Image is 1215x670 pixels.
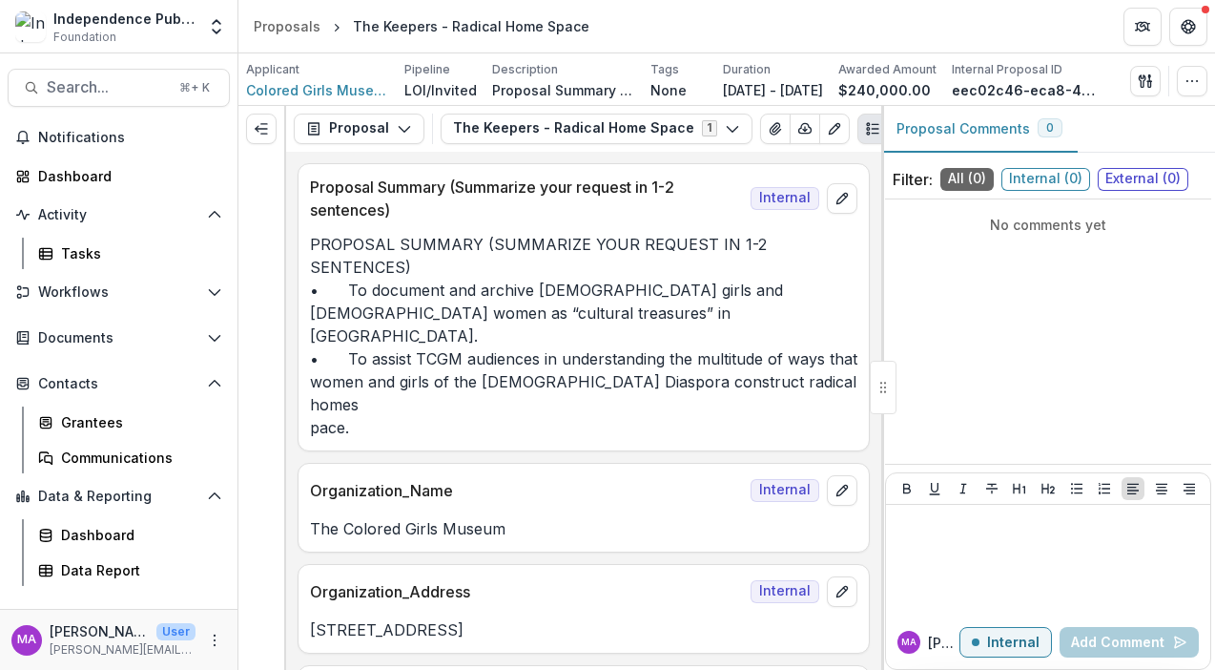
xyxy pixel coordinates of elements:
[650,61,679,78] p: Tags
[928,633,959,653] p: [PERSON_NAME] d
[310,479,743,502] p: Organization_Name
[723,80,823,100] p: [DATE] - [DATE]
[61,560,215,580] div: Data Report
[1001,168,1090,191] span: Internal ( 0 )
[827,576,857,607] button: edit
[650,80,687,100] p: None
[1122,477,1144,500] button: Align Left
[404,61,450,78] p: Pipeline
[838,61,937,78] p: Awarded Amount
[404,80,477,100] p: LOI/Invited
[952,61,1062,78] p: Internal Proposal ID
[61,448,215,468] div: Communications
[838,80,931,100] p: $240,000.00
[61,412,215,432] div: Grantees
[31,442,230,473] a: Communications
[893,168,933,191] p: Filter:
[1093,477,1116,500] button: Ordered List
[923,477,946,500] button: Underline
[38,166,215,186] div: Dashboard
[38,489,199,505] span: Data & Reporting
[857,114,888,144] button: Plaintext view
[1169,8,1207,46] button: Get Help
[246,114,277,144] button: Expand left
[441,114,752,144] button: The Keepers - Radical Home Space1
[310,176,743,221] p: Proposal Summary (Summarize your request in 1-2 sentences)
[61,525,215,545] div: Dashboard
[952,477,975,500] button: Italicize
[246,61,299,78] p: Applicant
[8,122,230,153] button: Notifications
[1046,121,1054,135] span: 0
[8,368,230,399] button: Open Contacts
[246,12,328,40] a: Proposals
[53,29,116,46] span: Foundation
[31,555,230,586] a: Data Report
[47,78,168,96] span: Search...
[50,621,149,641] p: [PERSON_NAME]
[827,475,857,506] button: edit
[819,114,850,144] button: Edit as form
[827,183,857,214] button: edit
[310,233,857,439] p: PROPOSAL SUMMARY (SUMMARIZE YOUR REQUEST IN 1-2 SENTENCES) • To document and archive [DEMOGRAPHIC...
[1150,477,1173,500] button: Align Center
[8,160,230,192] a: Dashboard
[8,481,230,512] button: Open Data & Reporting
[254,16,320,36] div: Proposals
[1178,477,1201,500] button: Align Right
[987,635,1040,651] p: Internal
[8,69,230,107] button: Search...
[8,199,230,230] button: Open Activity
[492,61,558,78] p: Description
[751,187,819,210] span: Internal
[310,580,743,603] p: Organization_Address
[1123,8,1162,46] button: Partners
[1037,477,1060,500] button: Heading 2
[246,80,389,100] a: Colored Girls Museum
[38,130,222,146] span: Notifications
[38,284,199,301] span: Workflows
[203,8,230,46] button: Open entity switcher
[53,9,196,29] div: Independence Public Media Foundation
[246,12,597,40] nav: breadcrumb
[310,517,857,540] p: The Colored Girls Museum
[156,623,196,640] p: User
[896,477,918,500] button: Bold
[31,238,230,269] a: Tasks
[61,243,215,263] div: Tasks
[723,61,771,78] p: Duration
[175,77,214,98] div: ⌘ + K
[492,80,635,100] p: Proposal Summary (Summarize your request in 1-2 sentences) • To document and archive [DEMOGRAPHIC...
[760,114,791,144] button: View Attached Files
[8,323,230,353] button: Open Documents
[893,215,1204,235] p: No comments yet
[38,376,199,392] span: Contacts
[31,407,230,438] a: Grantees
[1008,477,1031,500] button: Heading 1
[38,330,199,346] span: Documents
[203,629,226,652] button: More
[959,627,1052,658] button: Internal
[310,618,857,641] p: [STREET_ADDRESS]
[980,477,1003,500] button: Strike
[1065,477,1088,500] button: Bullet List
[17,634,36,646] div: Molly de Aguiar
[8,277,230,307] button: Open Workflows
[901,638,916,647] div: Molly de Aguiar
[38,207,199,223] span: Activity
[31,519,230,551] a: Dashboard
[751,580,819,603] span: Internal
[353,16,589,36] div: The Keepers - Radical Home Space
[881,106,1078,153] button: Proposal Comments
[940,168,994,191] span: All ( 0 )
[751,479,819,502] span: Internal
[952,80,1095,100] p: eec02c46-eca8-473f-9df4-064a4409559d
[1098,168,1188,191] span: External ( 0 )
[294,114,424,144] button: Proposal
[15,11,46,42] img: Independence Public Media Foundation
[50,641,196,659] p: [PERSON_NAME][EMAIL_ADDRESS][DOMAIN_NAME]
[1060,627,1199,658] button: Add Comment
